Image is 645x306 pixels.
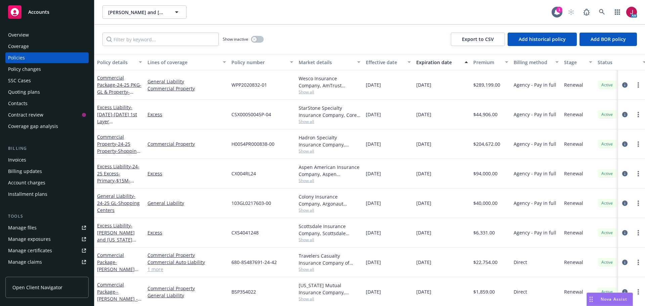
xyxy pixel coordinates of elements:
[416,229,431,236] span: [DATE]
[299,207,360,213] span: Show all
[600,259,614,265] span: Active
[97,141,140,161] span: - 24-25 Property-Shopping Centers
[621,170,629,178] a: circleInformation
[231,111,271,118] span: CSX00050045P-04
[8,245,52,256] div: Manage certificates
[519,36,566,42] span: Add historical policy
[5,145,89,152] div: Billing
[634,199,642,207] a: more
[626,7,637,17] img: photo
[5,52,89,63] a: Policies
[473,229,495,236] span: $6,331.00
[634,288,642,296] a: more
[147,292,226,299] a: General Liability
[97,134,139,161] a: Commercial Property
[8,52,25,63] div: Policies
[299,59,353,66] div: Market details
[231,59,286,66] div: Policy number
[28,9,49,15] span: Accounts
[8,166,42,177] div: Billing updates
[473,111,498,118] span: $44,906.00
[462,36,494,42] span: Export to CSV
[473,200,498,207] span: $40,000.00
[8,257,42,267] div: Manage claims
[598,59,639,66] div: Status
[600,289,614,295] span: Active
[363,54,414,70] button: Effective date
[147,85,226,92] a: Commercial Property
[473,288,495,295] span: $1,859.00
[8,64,41,75] div: Policy changes
[147,59,219,66] div: Lines of coverage
[564,111,583,118] span: Renewal
[94,54,145,70] button: Policy details
[299,75,360,89] div: Wesco Insurance Company, AmTrust Financial Services
[514,200,556,207] span: Agency - Pay in full
[621,111,629,119] a: circleInformation
[5,268,89,279] a: Manage BORs
[8,268,40,279] div: Manage BORs
[147,285,226,292] a: Commercial Property
[5,257,89,267] a: Manage claims
[634,111,642,119] a: more
[231,259,277,266] span: 680-8S487691-24-42
[229,54,296,70] button: Policy number
[514,111,556,118] span: Agency - Pay in full
[5,3,89,21] a: Accounts
[621,199,629,207] a: circleInformation
[416,111,431,118] span: [DATE]
[97,193,140,213] span: - 24-25 GL-Shopping Centers
[416,200,431,207] span: [DATE]
[8,110,43,120] div: Contract review
[147,170,226,177] a: Excess
[97,163,142,198] span: - 24-25 Excess- Primary-$15M-Shopping Centers & Restaurants
[564,140,583,147] span: Renewal
[5,245,89,256] a: Manage certificates
[564,81,583,88] span: Renewal
[231,170,256,177] span: CX004RL24
[147,229,226,236] a: Excess
[600,82,614,88] span: Active
[223,36,248,42] span: Show inactive
[580,5,593,19] a: Report a Bug
[299,164,360,178] div: Aspen American Insurance Company, Aspen Insurance, AmWins Insurance Brokerage of CA, LLC
[561,54,595,70] button: Stage
[416,140,431,147] span: [DATE]
[611,5,624,19] a: Switch app
[514,259,527,266] span: Direct
[147,266,226,273] a: 1 more
[416,59,461,66] div: Expiration date
[8,75,31,86] div: SSC Cases
[366,140,381,147] span: [DATE]
[514,59,551,66] div: Billing method
[5,98,89,109] a: Contacts
[366,111,381,118] span: [DATE]
[299,148,360,154] span: Show all
[366,200,381,207] span: [DATE]
[5,30,89,40] a: Overview
[5,121,89,132] a: Coverage gap analysis
[600,112,614,118] span: Active
[97,222,135,250] a: Excess Liability
[147,252,226,259] a: Commercial Property
[97,104,141,146] a: Excess Liability
[473,259,498,266] span: $22,754.00
[97,82,141,109] span: - 24-25 PKG-GL & Property-[PERSON_NAME]'s Family Restaurants
[514,140,556,147] span: Agency - Pay in full
[5,213,89,220] div: Tools
[564,229,583,236] span: Renewal
[5,189,89,200] a: Installment plans
[600,141,614,147] span: Active
[634,140,642,148] a: more
[564,59,585,66] div: Stage
[147,259,226,266] a: Commercial Auto Liability
[231,81,267,88] span: WPP2020832-01
[595,5,609,19] a: Search
[514,81,556,88] span: Agency - Pay in full
[416,81,431,88] span: [DATE]
[416,288,431,295] span: [DATE]
[299,237,360,243] span: Show all
[621,81,629,89] a: circleInformation
[600,230,614,236] span: Active
[5,222,89,233] a: Manage files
